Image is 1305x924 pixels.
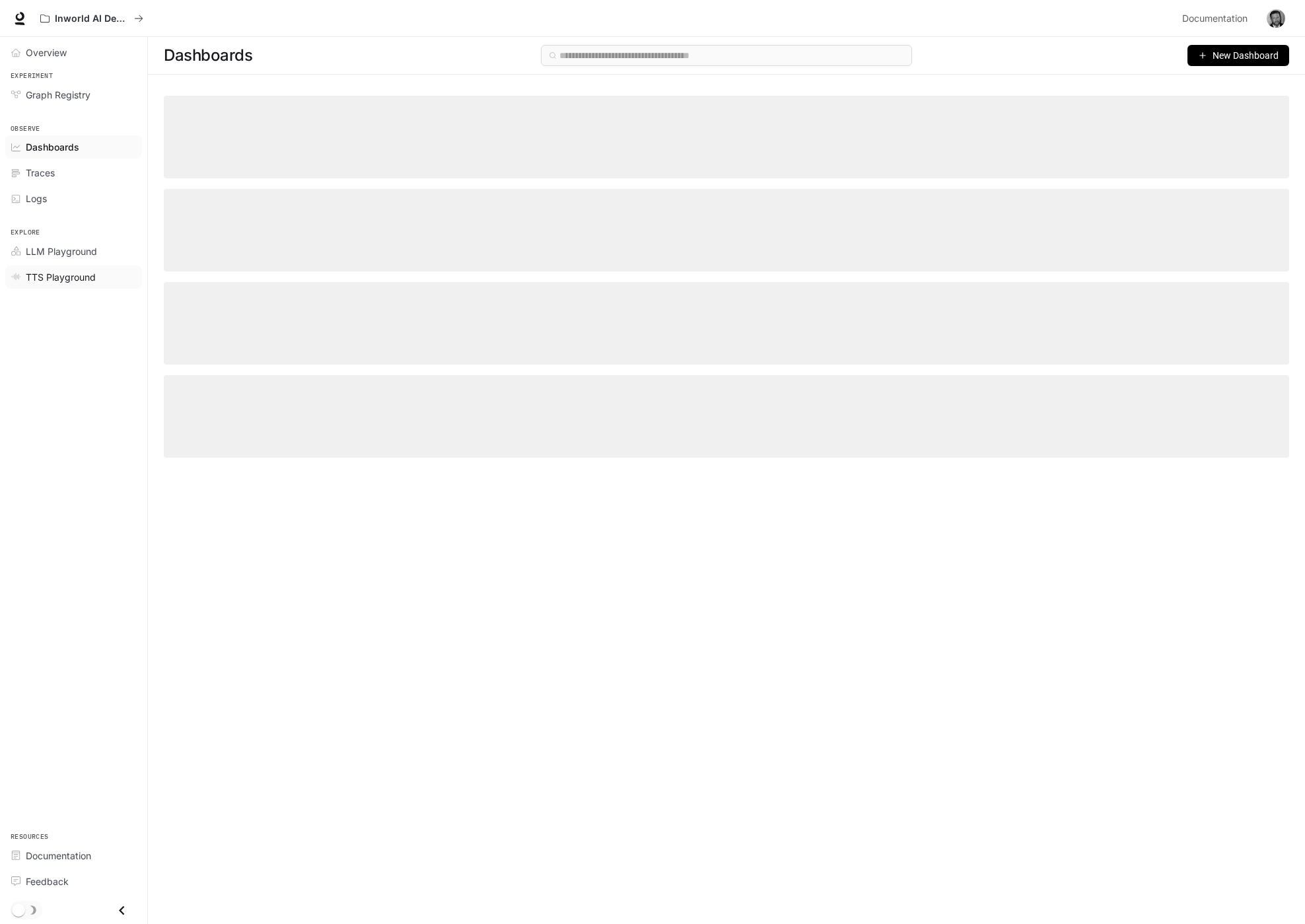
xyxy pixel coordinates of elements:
p: Inworld AI Demos [55,13,129,24]
span: Traces [26,166,55,180]
a: LLM Playground [5,240,142,263]
img: User avatar [1267,9,1285,28]
span: New Dashboard [1213,48,1279,63]
span: LLM Playground [26,244,97,258]
a: Traces [5,161,142,184]
span: Overview [26,46,67,59]
button: Close drawer [107,897,137,924]
a: TTS Playground [5,266,142,289]
button: User avatar [1263,5,1289,32]
span: Logs [26,192,47,205]
span: Documentation [1182,11,1248,27]
a: Documentation [1177,5,1257,32]
a: Feedback [5,870,142,893]
a: Logs [5,187,142,210]
button: New Dashboard [1187,45,1289,66]
span: Documentation [26,849,91,863]
a: Graph Registry [5,83,142,106]
span: Graph Registry [26,88,90,102]
span: Dashboards [26,140,79,154]
a: Overview [5,41,142,64]
span: Dark mode toggle [12,902,25,917]
span: TTS Playground [26,270,96,284]
a: Documentation [5,844,142,867]
span: Dashboards [164,42,252,69]
span: Feedback [26,874,69,888]
a: Dashboards [5,135,142,159]
button: All workspaces [34,5,149,32]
